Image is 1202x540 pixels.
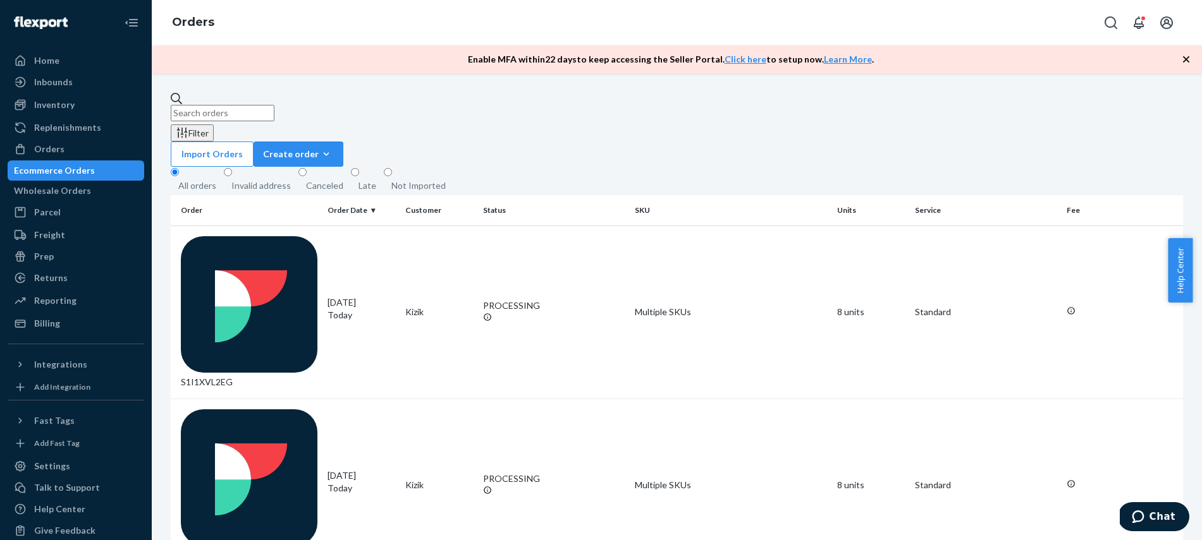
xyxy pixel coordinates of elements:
[34,229,65,241] div: Freight
[400,225,478,399] td: Kizik
[178,179,216,192] div: All orders
[8,117,144,138] a: Replenishments
[8,202,144,222] a: Parcel
[171,124,214,141] button: Filter
[8,225,144,245] a: Freight
[1120,502,1189,534] iframe: Opens a widget where you can chat to one of our agents
[8,95,144,115] a: Inventory
[1126,10,1151,35] button: Open notifications
[8,139,144,159] a: Orders
[910,195,1062,225] th: Service
[478,195,630,225] th: Status
[8,456,144,476] a: Settings
[8,354,144,375] button: Integrations
[351,168,359,176] input: Late
[231,179,291,192] div: Invalid address
[34,460,70,472] div: Settings
[171,195,322,225] th: Order
[483,472,625,485] div: PROCESSING
[8,291,144,311] a: Reporting
[8,268,144,288] a: Returns
[468,53,874,66] p: Enable MFA within 22 days to keep accessing the Seller Portal. to setup now. .
[630,195,832,225] th: SKU
[328,296,395,321] div: [DATE]
[34,250,54,263] div: Prep
[34,272,68,284] div: Returns
[34,206,61,219] div: Parcel
[405,205,473,215] div: Customer
[172,15,214,29] a: Orders
[34,414,75,427] div: Fast Tags
[8,246,144,267] a: Prep
[1062,195,1183,225] th: Fee
[915,479,1057,491] p: Standard
[1154,10,1179,35] button: Open account menu
[824,54,872,64] a: Learn More
[391,179,446,192] div: Not Imported
[263,148,334,160] div: Create order
[8,181,144,201] a: Wholesale Orders
[34,76,73,88] div: Inbounds
[8,160,144,181] a: Ecommerce Orders
[8,499,144,519] a: Help Center
[34,524,95,537] div: Give Feedback
[322,195,400,225] th: Order Date
[306,179,343,192] div: Canceled
[224,168,232,176] input: Invalid address
[34,358,87,371] div: Integrations
[8,72,144,92] a: Inbounds
[14,16,68,29] img: Flexport logo
[34,317,60,330] div: Billing
[34,503,85,515] div: Help Center
[34,143,64,155] div: Orders
[119,10,144,35] button: Close Navigation
[8,51,144,71] a: Home
[8,436,144,451] a: Add Fast Tag
[34,381,90,392] div: Add Integration
[8,477,144,498] button: Talk to Support
[384,168,392,176] input: Not Imported
[483,299,625,312] div: PROCESSING
[176,126,209,140] div: Filter
[171,105,274,121] input: Search orders
[171,141,254,167] button: Import Orders
[328,482,395,495] p: Today
[8,411,144,431] button: Fast Tags
[181,236,317,388] div: S1I1XVL2EG
[915,306,1057,318] p: Standard
[34,294,77,307] div: Reporting
[832,225,910,399] td: 8 units
[8,380,144,395] a: Add Integration
[298,168,307,176] input: Canceled
[1098,10,1124,35] button: Open Search Box
[630,225,832,399] td: Multiple SKUs
[14,184,91,197] div: Wholesale Orders
[254,141,343,167] button: Create order
[171,168,179,176] input: All orders
[14,164,95,177] div: Ecommerce Orders
[832,195,910,225] th: Units
[34,481,100,494] div: Talk to Support
[34,438,80,448] div: Add Fast Tag
[34,121,101,134] div: Replenishments
[328,469,395,495] div: [DATE]
[328,309,395,321] p: Today
[725,54,766,64] a: Click here
[34,99,75,111] div: Inventory
[1168,238,1193,303] button: Help Center
[34,54,59,67] div: Home
[359,179,376,192] div: Late
[8,313,144,333] a: Billing
[162,4,224,41] ol: breadcrumbs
